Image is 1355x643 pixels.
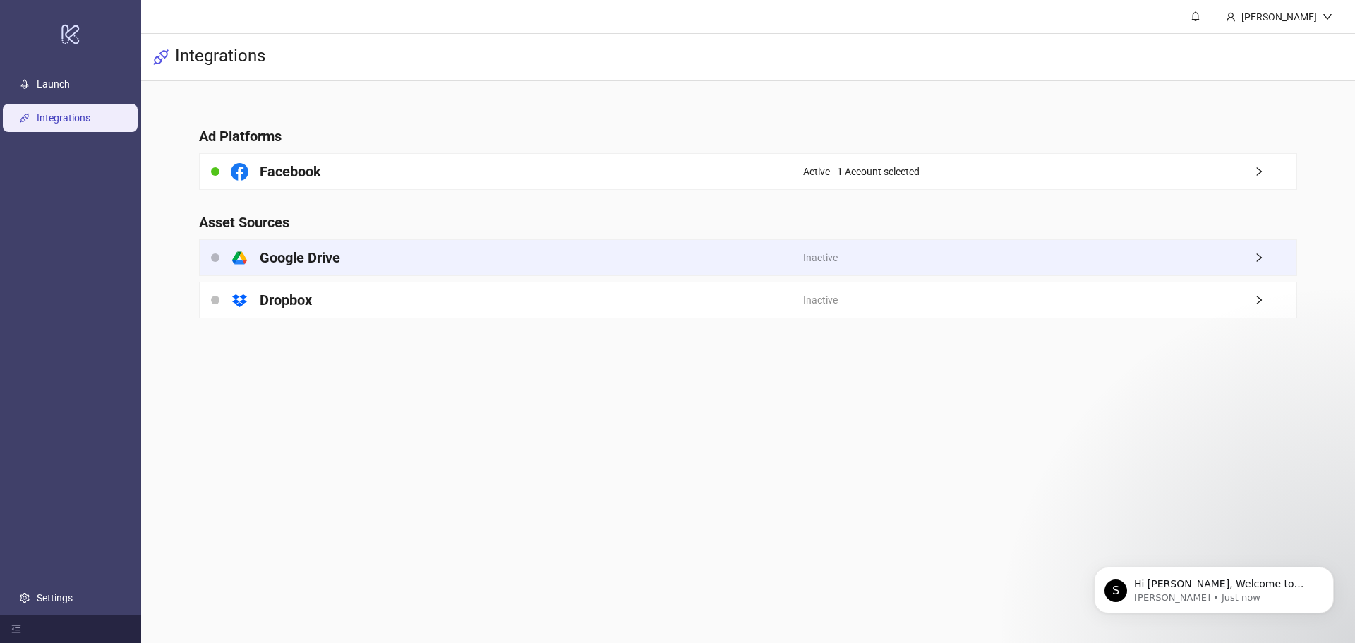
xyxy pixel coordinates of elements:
a: Launch [37,78,70,90]
a: FacebookActive - 1 Account selectedright [199,153,1297,190]
h4: Ad Platforms [199,126,1297,146]
div: [PERSON_NAME] [1236,9,1323,25]
span: Inactive [803,292,838,308]
span: right [1254,253,1296,263]
span: Active - 1 Account selected [803,164,920,179]
span: api [152,49,169,66]
span: menu-fold [11,624,21,634]
span: user [1226,12,1236,22]
h4: Facebook [260,162,321,181]
h4: Asset Sources [199,212,1297,232]
p: Message from Simon, sent Just now [61,54,243,67]
iframe: Intercom notifications message [1073,537,1355,636]
span: right [1254,167,1296,176]
span: down [1323,12,1332,22]
h3: Integrations [175,45,265,69]
h4: Dropbox [260,290,312,310]
span: Inactive [803,250,838,265]
a: Settings [37,592,73,603]
span: right [1254,295,1296,305]
a: Integrations [37,112,90,124]
h4: Google Drive [260,248,340,268]
a: DropboxInactiveright [199,282,1297,318]
span: Hi [PERSON_NAME], Welcome to [DOMAIN_NAME]! 🎉 You’re all set to start launching ads effortlessly.... [61,41,242,333]
span: bell [1191,11,1200,21]
a: Google DriveInactiveright [199,239,1297,276]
